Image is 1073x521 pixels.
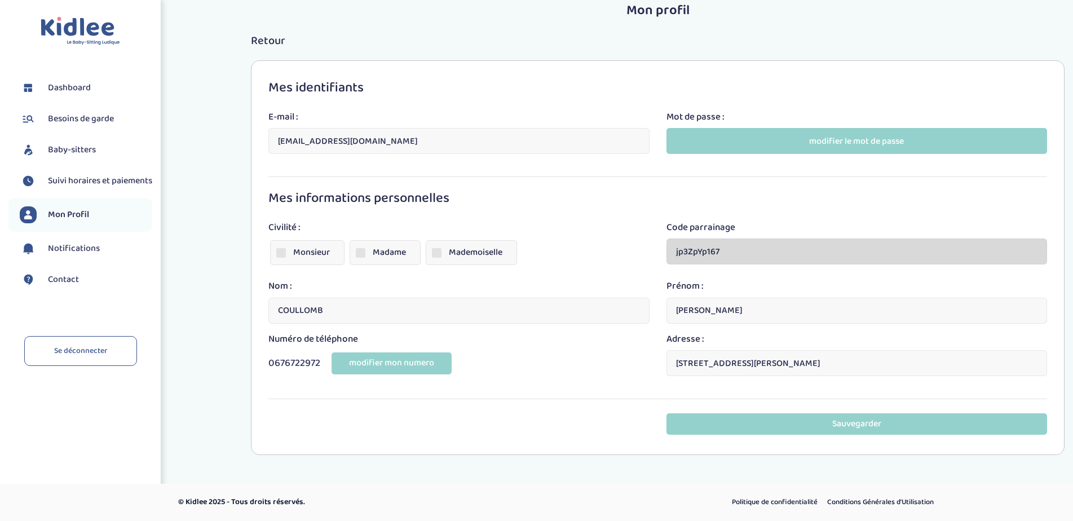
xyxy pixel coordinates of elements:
label: Mademoiselle [426,240,517,265]
img: suivihoraire.svg [20,173,37,189]
button: modifier le mot de passe [666,128,1047,154]
label: Code parrainage [666,220,735,235]
img: profil.svg [20,206,37,223]
span: Dashboard [48,81,91,95]
img: dashboard.svg [20,80,37,96]
label: Mot de passe : [666,110,725,125]
a: Mon Profil [20,206,152,223]
a: Se déconnecter [24,336,137,366]
img: besoin.svg [20,111,37,127]
label: Prénom : [666,279,704,294]
span: Retour [251,32,285,50]
a: Besoins de garde [20,111,152,127]
img: notification.svg [20,240,37,257]
label: Adresse : [666,332,704,347]
label: Civilité : [268,220,301,235]
h2: Mon profil [251,3,1065,18]
label: Madame [350,240,421,265]
a: Politique de confidentialité [728,495,822,510]
span: Contact [48,273,79,286]
a: Conditions Générales d’Utilisation [823,495,938,510]
input: Indiquez un lieu [666,350,1047,376]
label: Nom : [268,279,292,294]
span: Besoins de garde [48,112,114,126]
img: contact.svg [20,271,37,288]
span: Mon Profil [48,208,89,222]
img: babysitters.svg [20,142,37,158]
a: Contact [20,271,152,288]
span: Suivi horaires et paiements [48,174,152,188]
img: logo.svg [41,17,120,46]
button: Sauvegarder [666,413,1047,434]
label: E-mail : [268,110,298,125]
a: Dashboard [20,80,152,96]
a: Baby-sitters [20,142,152,158]
label: Monsieur [270,240,345,265]
a: Suivi horaires et paiements [20,173,152,189]
span: 0676722972 [268,356,320,371]
button: modifier mon numero [332,352,452,374]
h3: Mes identifiants [268,81,1047,95]
a: Notifications [20,240,152,257]
h3: Mes informations personnelles [268,191,1047,206]
span: Baby-sitters [48,143,96,157]
label: Numéro de téléphone [268,332,358,347]
p: © Kidlee 2025 - Tous droits réservés. [178,496,585,508]
span: Notifications [48,242,100,255]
